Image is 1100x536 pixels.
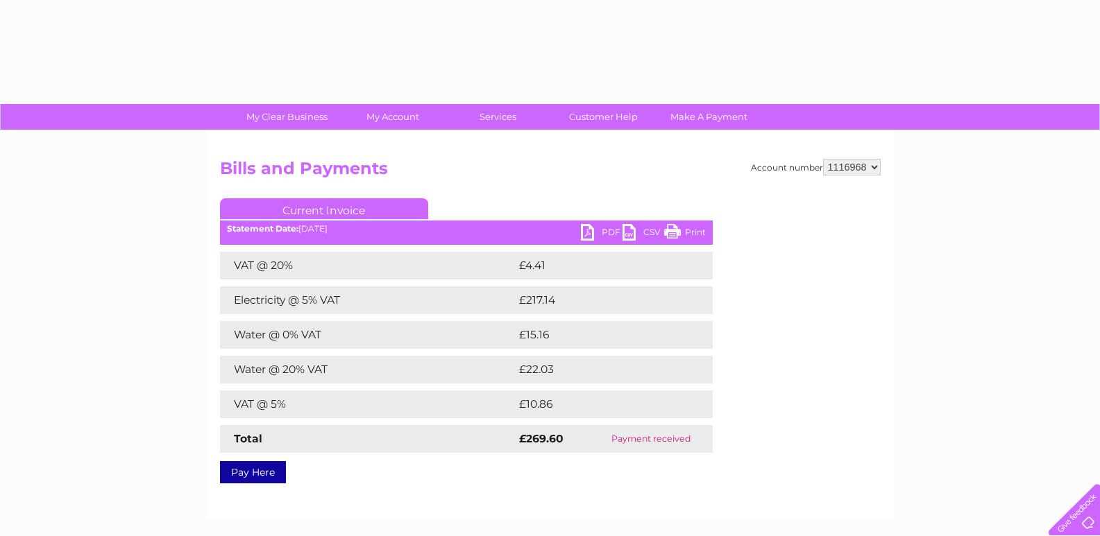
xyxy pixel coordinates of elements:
[664,224,706,244] a: Print
[230,104,344,130] a: My Clear Business
[335,104,450,130] a: My Account
[589,425,713,453] td: Payment received
[220,252,516,279] td: VAT @ 20%
[220,224,713,234] div: [DATE]
[220,159,881,185] h2: Bills and Payments
[220,321,516,349] td: Water @ 0% VAT
[220,198,428,219] a: Current Invoice
[546,104,661,130] a: Customer Help
[652,104,766,130] a: Make A Payment
[516,252,679,279] td: £4.41
[220,461,286,483] a: Pay Here
[220,286,516,314] td: Electricity @ 5% VAT
[751,159,881,175] div: Account number
[441,104,555,130] a: Services
[227,223,298,234] b: Statement Date:
[519,432,564,445] strong: £269.60
[581,224,623,244] a: PDF
[234,432,262,445] strong: Total
[623,224,664,244] a: CSV
[516,356,684,383] td: £22.03
[516,390,684,418] td: £10.86
[516,321,682,349] td: £15.16
[516,286,686,314] td: £217.14
[220,356,516,383] td: Water @ 20% VAT
[220,390,516,418] td: VAT @ 5%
